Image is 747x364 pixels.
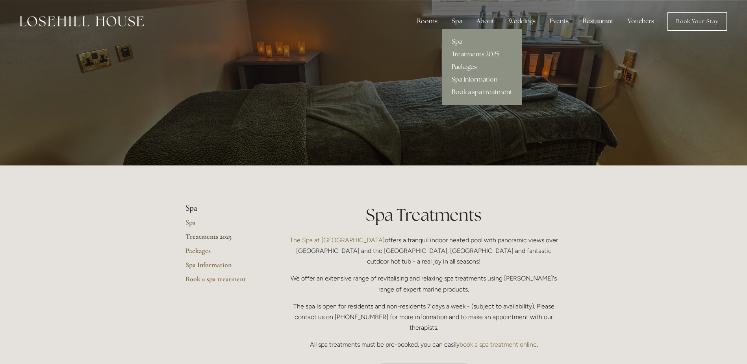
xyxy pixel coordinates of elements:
div: Spa [445,13,469,29]
a: Book a spa treatment [442,86,522,98]
a: Treatments 2025 [442,48,522,61]
p: The spa is open for residents and non-residents 7 days a week - (subject to availability). Please... [286,301,562,333]
li: Spa [185,203,261,214]
a: The Spa at [GEOGRAPHIC_DATA] [290,236,385,244]
a: Book Your Stay [667,12,727,31]
div: About [470,13,500,29]
a: Treatments 2025 [185,232,261,246]
p: We offer an extensive range of revitalising and relaxing spa treatments using [PERSON_NAME]'s ran... [286,273,562,294]
div: Weddings [502,13,542,29]
p: offers a tranquil indoor heated pool with panoramic views over [GEOGRAPHIC_DATA] and the [GEOGRAP... [286,235,562,267]
p: All spa treatments must be pre-booked, you can easily . [286,339,562,350]
a: Spa [185,218,261,232]
h1: Spa Treatments [286,203,562,227]
div: Restaurant [576,13,620,29]
div: Rooms [411,13,444,29]
a: Book a spa treatment [185,275,261,289]
a: Spa [442,35,522,48]
a: Spa Information [442,73,522,86]
a: Spa Information [185,260,261,275]
a: Packages [442,61,522,73]
img: Losehill House [20,16,144,26]
a: Packages [185,246,261,260]
div: Events [543,13,575,29]
a: Vouchers [621,13,660,29]
a: book a spa treatment online [460,341,537,348]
